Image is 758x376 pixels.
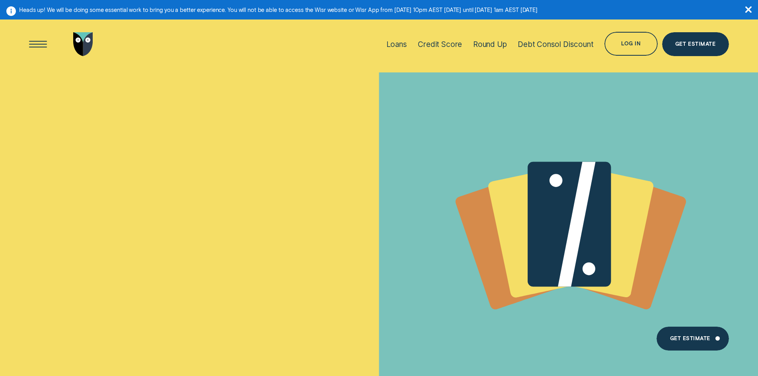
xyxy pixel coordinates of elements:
[26,32,50,56] button: Open Menu
[473,40,507,49] div: Round Up
[386,40,407,49] div: Loans
[518,40,593,49] div: Debt Consol Discount
[662,32,729,56] a: Get Estimate
[418,40,462,49] div: Credit Score
[518,18,593,70] a: Debt Consol Discount
[604,32,657,56] button: Log in
[29,154,263,265] h4: LET’S TAKE CARE OF THOSE DEBTS
[418,18,462,70] a: Credit Score
[73,32,93,56] img: Wisr
[473,18,507,70] a: Round Up
[386,18,407,70] a: Loans
[71,18,95,70] a: Go to home page
[657,327,729,351] a: Get Estimate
